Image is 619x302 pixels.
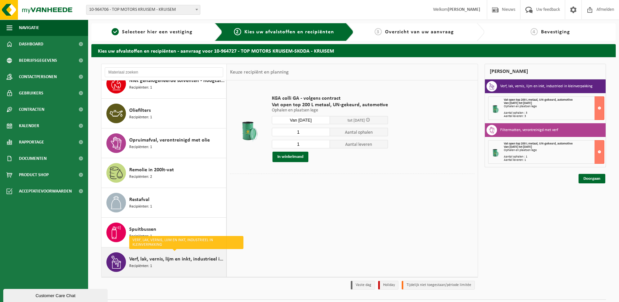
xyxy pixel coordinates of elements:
li: Holiday [378,281,398,290]
span: Kalender [19,118,39,134]
span: Recipiënten: 1 [129,233,152,240]
span: 10-964706 - TOP MOTORS KRUISEM - KRUISEM [86,5,200,15]
h3: Filtermatten, verontreinigd met verf [500,125,558,135]
h2: Kies uw afvalstoffen en recipiënten - aanvraag voor 10-964727 - TOP MOTORS KRUISEM-SKODA - KRUISEM [91,44,616,57]
strong: Van [DATE] tot [DATE] [504,145,532,149]
span: Opruimafval, verontreinigd met olie [129,136,210,144]
span: Overzicht van uw aanvraag [385,29,454,35]
span: Vat open top 200 L metaal, UN-gekeurd, automotive [504,98,573,102]
span: Verf, lak, vernis, lijm en inkt, industrieel in kleinverpakking [129,255,224,263]
li: Tijdelijk niet toegestaan/période limitée [402,281,475,290]
input: Selecteer datum [272,116,330,124]
span: Niet gehalogeneerde solventen - hoogcalorisch in 200lt-vat [129,77,224,85]
span: Contracten [19,101,44,118]
span: Recipiënten: 1 [129,263,152,269]
button: Remolie in 200lt-vat Recipiënten: 2 [101,158,226,188]
span: Acceptatievoorwaarden [19,183,72,199]
span: Vat open top 200 L metaal, UN-gekeurd, automotive [272,102,388,108]
strong: [PERSON_NAME] [448,7,480,12]
button: Niet gehalogeneerde solventen - hoogcalorisch in 200lt-vat Recipiënten: 1 [101,69,226,99]
span: Documenten [19,150,47,167]
span: Recipiënten: 2 [129,174,152,180]
span: Navigatie [19,20,39,36]
span: Kies uw afvalstoffen en recipiënten [244,29,334,35]
span: Oliefilters [129,107,151,114]
button: Oliefilters Recipiënten: 1 [101,99,226,128]
span: KGA colli GA - volgens contract [272,95,388,102]
span: Aantal leveren [330,140,388,148]
h3: Verf, lak, vernis, lijm en inkt, industrieel in kleinverpakking [500,81,593,92]
p: Ophalen en plaatsen lege [272,108,388,113]
button: Opruimafval, verontreinigd met olie Recipiënten: 1 [101,128,226,158]
div: Aantal leveren: 1 [504,159,604,162]
div: Keuze recipiënt en planning [227,64,292,80]
a: 1Selecteer hier een vestiging [95,28,209,36]
div: [PERSON_NAME] [485,64,606,79]
span: Spuitbussen [129,226,156,233]
span: 4 [531,28,538,35]
span: 10-964706 - TOP MOTORS KRUISEM - KRUISEM [86,5,200,14]
button: In winkelmand [272,152,308,162]
span: Rapportage [19,134,44,150]
li: Vaste dag [351,281,375,290]
span: Contactpersonen [19,69,57,85]
span: Aantal ophalen [330,128,388,136]
div: Aantal leveren: 3 [504,115,604,118]
div: Aantal ophalen : 1 [504,155,604,159]
span: Recipiënten: 1 [129,114,152,121]
button: Spuitbussen Recipiënten: 1 [101,218,226,247]
span: Recipiënten: 1 [129,204,152,210]
span: Dashboard [19,36,43,52]
span: Bevestiging [541,29,570,35]
span: Selecteer hier een vestiging [122,29,193,35]
div: Ophalen en plaatsen lege [504,105,604,108]
span: 2 [234,28,241,35]
input: Materiaal zoeken [105,67,223,77]
span: Gebruikers [19,85,43,101]
div: Ophalen en plaatsen lege [504,149,604,152]
iframe: chat widget [3,288,109,302]
span: Product Shop [19,167,49,183]
span: Recipiënten: 1 [129,85,152,91]
div: Aantal ophalen : 3 [504,111,604,115]
span: Recipiënten: 1 [129,144,152,150]
span: Vat open top 200 L metaal, UN-gekeurd, automotive [504,142,573,145]
button: Verf, lak, vernis, lijm en inkt, industrieel in kleinverpakking Recipiënten: 1 [101,247,226,277]
span: 1 [112,28,119,35]
span: tot [DATE] [348,118,365,123]
strong: Van [DATE] tot [DATE] [504,101,532,105]
span: Bedrijfsgegevens [19,52,57,69]
span: Restafval [129,196,149,204]
span: Remolie in 200lt-vat [129,166,174,174]
span: 3 [375,28,382,35]
a: Doorgaan [579,174,605,183]
button: Restafval Recipiënten: 1 [101,188,226,218]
